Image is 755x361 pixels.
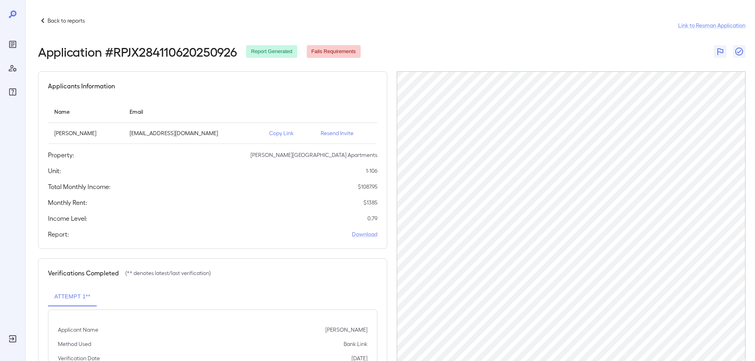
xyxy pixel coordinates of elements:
button: Flag Report [714,45,726,58]
th: Email [123,100,263,123]
p: $ 1385 [363,199,377,206]
p: [PERSON_NAME][GEOGRAPHIC_DATA] Apartments [250,151,377,159]
div: Log Out [6,332,19,345]
p: Copy Link [269,129,308,137]
p: [PERSON_NAME] [325,326,367,334]
div: Reports [6,38,19,51]
h5: Property: [48,150,74,160]
h5: Monthly Rent: [48,198,87,207]
p: 0.79 [367,214,377,222]
div: FAQ [6,86,19,98]
p: $ 1087.95 [358,183,377,191]
h5: Income Level: [48,214,87,223]
th: Name [48,100,123,123]
a: Download [352,230,377,238]
p: Back to reports [48,17,85,25]
p: Method Used [58,340,91,348]
a: Link to Resman Application [678,21,745,29]
p: (** denotes latest/last verification) [125,269,211,277]
p: 1-106 [366,167,377,175]
button: Attempt 1** [48,287,97,306]
span: Fails Requirements [307,48,361,55]
p: Resend Invite [321,129,371,137]
h2: Application # RPJX284110620250926 [38,44,237,59]
h5: Verifications Completed [48,268,119,278]
p: [EMAIL_ADDRESS][DOMAIN_NAME] [130,129,256,137]
h5: Applicants Information [48,81,115,91]
div: Manage Users [6,62,19,74]
p: [PERSON_NAME] [54,129,117,137]
table: simple table [48,100,377,144]
span: Report Generated [246,48,297,55]
h5: Total Monthly Income: [48,182,111,191]
h5: Unit: [48,166,61,176]
button: Close Report [733,45,745,58]
p: Bank Link [344,340,367,348]
p: Applicant Name [58,326,98,334]
h5: Report: [48,229,69,239]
